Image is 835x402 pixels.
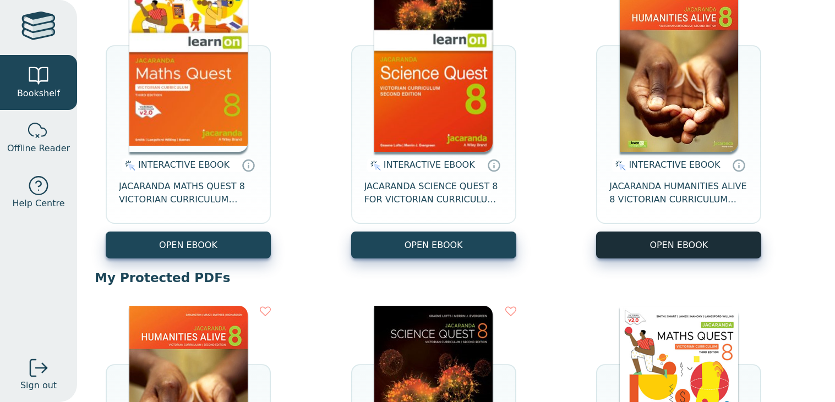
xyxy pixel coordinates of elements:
[612,159,626,172] img: interactive.svg
[119,180,258,206] span: JACARANDA MATHS QUEST 8 VICTORIAN CURRICULUM LEARNON EBOOK 3E
[95,269,817,286] p: My Protected PDFs
[367,159,381,172] img: interactive.svg
[351,232,516,258] button: OPEN EBOOK
[17,87,60,100] span: Bookshelf
[20,379,57,392] span: Sign out
[106,232,271,258] button: OPEN EBOOK
[384,159,475,170] span: INTERACTIVE EBOOK
[609,180,748,206] span: JACARANDA HUMANITIES ALIVE 8 VICTORIAN CURRICULUM LEARNON EBOOK 2E
[732,158,745,172] a: Interactive eBooks are accessed online via the publisher’s portal. They contain interactive resou...
[138,159,230,170] span: INTERACTIVE EBOOK
[596,232,761,258] button: OPEN EBOOK
[487,158,500,172] a: Interactive eBooks are accessed online via the publisher’s portal. They contain interactive resou...
[364,180,503,206] span: JACARANDA SCIENCE QUEST 8 FOR VICTORIAN CURRICULUM LEARNON 2E EBOOK
[242,158,255,172] a: Interactive eBooks are accessed online via the publisher’s portal. They contain interactive resou...
[12,197,64,210] span: Help Centre
[7,142,70,155] span: Offline Reader
[629,159,720,170] span: INTERACTIVE EBOOK
[122,159,135,172] img: interactive.svg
